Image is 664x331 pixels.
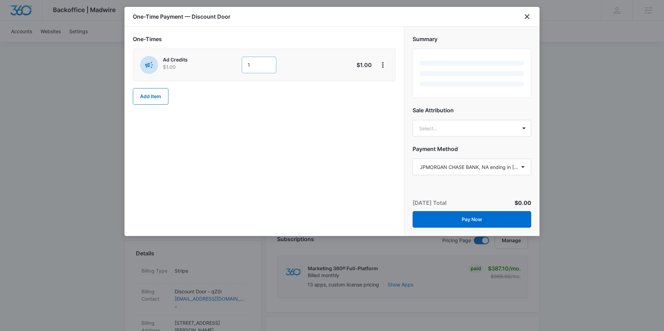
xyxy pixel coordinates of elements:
[133,35,396,43] h2: One-Times
[413,106,531,114] h2: Sale Attribution
[413,145,531,153] h2: Payment Method
[377,59,388,70] button: View More
[133,12,230,21] h1: One-Time Payment — Discount Door
[133,88,168,105] button: Add Item
[339,61,372,69] p: $1.00
[242,57,276,73] input: 1
[413,211,531,228] button: Pay Now
[523,12,531,21] button: close
[163,56,222,63] p: Ad Credits
[163,63,222,70] p: $1.00
[515,199,531,206] span: $0.00
[413,35,531,43] h2: Summary
[413,199,446,207] p: [DATE] Total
